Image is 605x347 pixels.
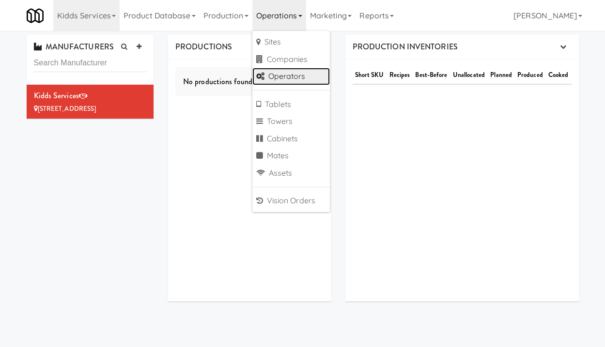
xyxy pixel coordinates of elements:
[34,54,147,72] input: Search Manufacturer
[387,67,413,84] th: Recipes
[252,51,330,68] a: Companies
[34,90,79,101] span: Kidds Services
[252,192,330,210] a: Vision Orders
[175,67,324,97] div: No productions found
[27,85,154,119] li: Kidds Services[STREET_ADDRESS]
[450,67,488,84] th: Unallocated
[38,104,96,113] span: [STREET_ADDRESS]
[27,7,44,24] img: Micromart
[252,68,330,85] a: Operators
[252,113,330,130] a: Towers
[252,147,330,165] a: Mates
[252,165,330,182] a: Assets
[353,41,458,52] span: PRODUCTION INVENTORIES
[413,67,450,84] th: Best-Before
[252,33,330,51] a: Sites
[488,67,515,84] th: Planned
[546,67,572,84] th: Cooked
[34,41,114,52] span: MANUFACTURERS
[515,67,546,84] th: Produced
[353,67,387,84] th: Short SKU
[252,96,330,113] a: Tablets
[175,41,232,52] span: PRODUCTIONS
[252,130,330,148] a: Cabinets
